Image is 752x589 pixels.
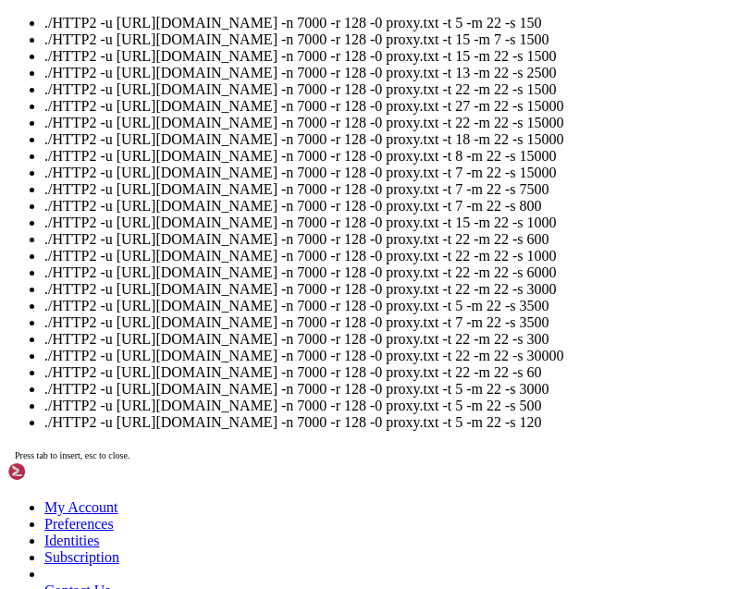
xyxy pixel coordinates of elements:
li: ./HTTP2 -u [URL][DOMAIN_NAME] -n 7000 -r 128 -0 proxy.txt -t 15 -m 22 -s 1500 [44,48,745,65]
x-row: [URL][DOMAIN_NAME] [7,73,741,86]
li: ./HTTP2 -u [URL][DOMAIN_NAME] -n 7000 -r 128 -0 proxy.txt -t 5 -m 22 -s 3000 [44,381,745,398]
li: ./HTTP2 -u [URL][DOMAIN_NAME] -n 7000 -r 128 -0 proxy.txt -t 7 -m 22 -s 3500 [44,314,745,331]
li: ./HTTP2 -u [URL][DOMAIN_NAME] -n 7000 -r 128 -0 proxy.txt -t 5 -m 22 -s 500 [44,398,745,414]
li: ./HTTP2 -u [URL][DOMAIN_NAME] -n 7000 -r 128 -0 proxy.txt -t 22 -m 22 -s 6000 [44,264,745,281]
li: ./HTTP2 -u [URL][DOMAIN_NAME] -n 7000 -r 128 -0 proxy.txt -t 18 -m 22 -s 15000 [44,131,745,148]
x-row: root@vm356638:~# ulimit -n 100000 [7,245,741,258]
x-row: 10 updates can be applied immediately. [7,126,741,139]
li: ./HTTP2 -u [URL][DOMAIN_NAME] -n 7000 -r 128 -0 proxy.txt -t 27 -m 22 -s 15000 [44,98,745,115]
li: ./HTTP2 -u [URL][DOMAIN_NAME] -n 7000 -r 128 -0 proxy.txt -t 22 -m 22 -s 1000 [44,248,745,264]
li: ./HTTP2 -u [URL][DOMAIN_NAME] -n 7000 -r 128 -0 proxy.txt -t 22 -m 22 -s 3000 [44,281,745,298]
x-row: Enable ESM Apps to receive additional future security updates. [7,178,741,191]
span: Press tab to insert, esc to close. [15,450,129,460]
li: ./HTTP2 -u [URL][DOMAIN_NAME] -n 7000 -r 128 -0 proxy.txt -t 22 -m 22 -s 600 [44,231,745,248]
li: ./HTTP2 -u [URL][DOMAIN_NAME] -n 7000 -r 128 -0 proxy.txt -t 13 -m 22 -s 2500 [44,65,745,81]
x-row: root@vm356638:~# ./HTTP2 -u [URL][DOMAIN_NAME] -n 7000 -r 128 -0 proxy.txt -t 5 -m 22 -s 150 [7,258,741,271]
li: ./HTTP2 -u [URL][DOMAIN_NAME] -n 7000 -r 128 -0 proxy.txt -t 22 -m 22 -s 1500 [44,81,745,98]
x-row: * Strictly confined Kubernetes makes edge and IoT secure. Learn how MicroK8s [7,34,741,47]
li: ./HTTP2 -u [URL][DOMAIN_NAME] -n 7000 -r 128 -0 proxy.txt -t 8 -m 22 -s 15000 [44,148,745,165]
a: Identities [44,533,100,548]
li: ./HTTP2 -u [URL][DOMAIN_NAME] -n 7000 -r 128 -0 proxy.txt -t 5 -m 22 -s 120 [44,414,745,431]
li: ./HTTP2 -u [URL][DOMAIN_NAME] -n 7000 -r 128 -0 proxy.txt -t 22 -m 22 -s 60 [44,364,745,381]
x-row: Swap usage: 0% IPv6 address for ens3: [TECHNICAL_ID] [7,7,741,20]
x-row: 10 of these updates are standard security updates. [7,140,741,153]
x-row: See [URL][DOMAIN_NAME] or run: sudo pro status [7,192,741,205]
a: My Account [44,499,118,515]
li: ./HTTP2 -u [URL][DOMAIN_NAME] -n 7000 -r 128 -0 proxy.txt -t 22 -m 22 -s 300 [44,331,745,348]
li: ./HTTP2 -u [URL][DOMAIN_NAME] -n 7000 -r 128 -0 proxy.txt -t 7 -m 22 -s 800 [44,198,745,215]
a: Preferences [44,516,114,532]
x-row: Expanded Security Maintenance for Applications is not enabled. [7,100,741,113]
x-row: To see these additional updates run: apt list --upgradable [7,153,741,166]
li: ./HTTP2 -u [URL][DOMAIN_NAME] -n 7000 -r 128 -0 proxy.txt -t 22 -m 22 -s 15000 [44,115,745,131]
li: ./HTTP2 -u [URL][DOMAIN_NAME] -n 7000 -r 128 -0 proxy.txt -t 7 -m 22 -s 7500 [44,181,745,198]
li: ./HTTP2 -u [URL][DOMAIN_NAME] -n 7000 -r 128 -0 proxy.txt -t 15 -m 7 -s 1500 [44,31,745,48]
div: (78, 19) [529,258,536,271]
x-row: Last login: [DATE] from [TECHNICAL_ID] [7,231,741,244]
li: ./HTTP2 -u [URL][DOMAIN_NAME] -n 7000 -r 128 -0 proxy.txt -t 15 -m 22 -s 1000 [44,215,745,231]
a: Subscription [44,549,119,565]
li: ./HTTP2 -u [URL][DOMAIN_NAME] -n 7000 -r 128 -0 proxy.txt -t 7 -m 22 -s 15000 [44,165,745,181]
img: Shellngn [7,462,114,481]
x-row: just raised the bar for easy, resilient and secure K8s cluster deployment. [7,47,741,60]
li: ./HTTP2 -u [URL][DOMAIN_NAME] -n 7000 -r 128 -0 proxy.txt -t 5 -m 22 -s 150 [44,15,745,31]
li: ./HTTP2 -u [URL][DOMAIN_NAME] -n 7000 -r 128 -0 proxy.txt -t 22 -m 22 -s 30000 [44,348,745,364]
li: ./HTTP2 -u [URL][DOMAIN_NAME] -n 7000 -r 128 -0 proxy.txt -t 5 -m 22 -s 3500 [44,298,745,314]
